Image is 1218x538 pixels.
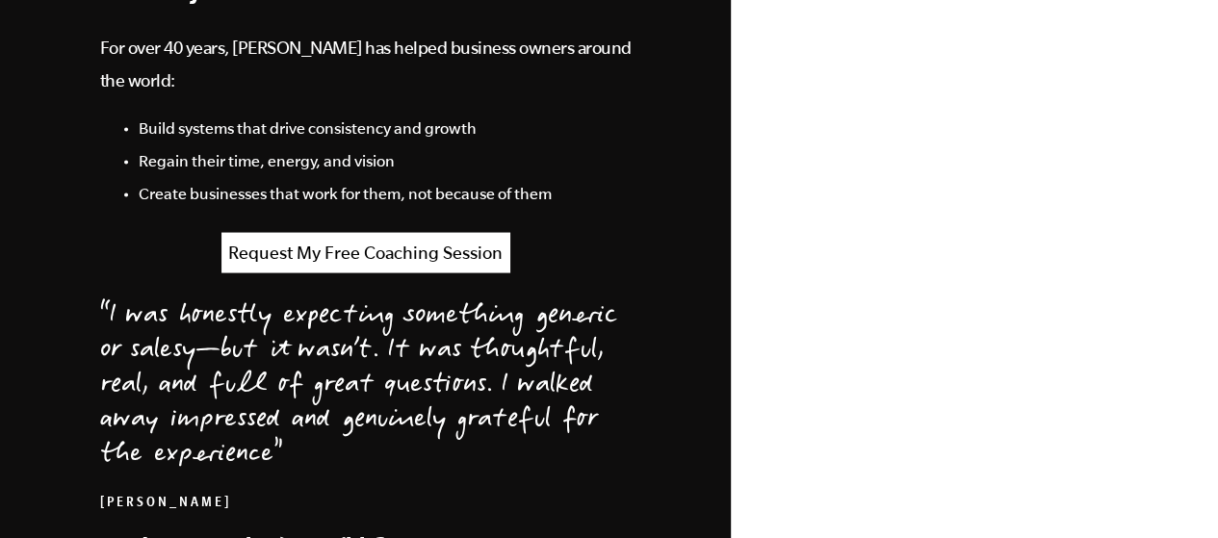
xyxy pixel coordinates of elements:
[139,185,552,202] span: Create businesses that work for them, not because of them
[100,38,632,90] span: For over 40 years, [PERSON_NAME] has helped business owners around the world:
[221,233,509,272] a: Request My Free Coaching Session
[1122,446,1218,538] iframe: Chat Widget
[100,300,632,474] p: I was honestly expecting something generic or salesy—but it wasn’t. It was thoughtful, real, and ...
[139,119,477,137] span: Build systems that drive consistency and growth
[100,497,231,512] cite: [PERSON_NAME]
[139,152,395,169] span: Regain their time, energy, and vision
